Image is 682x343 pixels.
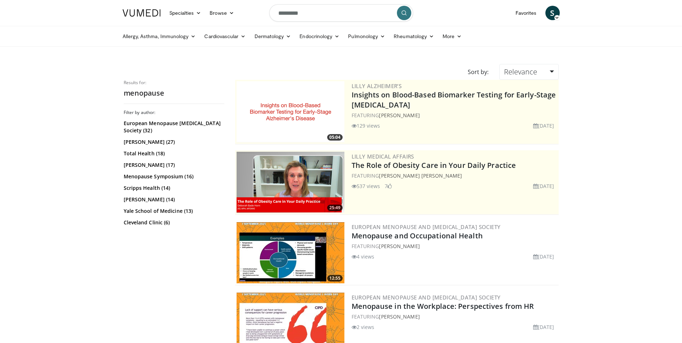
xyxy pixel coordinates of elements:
[352,111,557,119] div: FEATURING
[327,205,343,211] span: 25:49
[124,88,224,98] h2: menopause
[237,222,344,283] img: 5ea03da4-321b-4c1a-b43c-62883469ebc2.300x170_q85_crop-smart_upscale.jpg
[124,138,223,146] a: [PERSON_NAME] (27)
[124,219,223,226] a: Cleveland Clinic (6)
[124,207,223,215] a: Yale School of Medicine (13)
[344,29,389,44] a: Pulmonology
[352,242,557,250] div: FEATURING
[352,223,501,230] a: European Menopause and [MEDICAL_DATA] Society
[462,64,494,80] div: Sort by:
[124,161,223,169] a: [PERSON_NAME] (17)
[123,9,161,17] img: VuMedi Logo
[237,81,344,142] a: 05:04
[389,29,438,44] a: Rheumatology
[533,122,554,129] li: [DATE]
[379,243,420,250] a: [PERSON_NAME]
[352,323,375,331] li: 2 views
[352,182,380,190] li: 537 views
[352,313,557,320] div: FEATURING
[205,6,238,20] a: Browse
[124,196,223,203] a: [PERSON_NAME] (14)
[352,294,501,301] a: European Menopause and [MEDICAL_DATA] Society
[124,120,223,134] a: European Menopause [MEDICAL_DATA] Society (32)
[379,172,462,179] a: [PERSON_NAME] [PERSON_NAME]
[118,29,200,44] a: Allergy, Asthma, Immunology
[352,253,375,260] li: 4 views
[533,182,554,190] li: [DATE]
[250,29,296,44] a: Dermatology
[352,172,557,179] div: FEATURING
[438,29,466,44] a: More
[352,90,556,110] a: Insights on Blood-Based Biomarker Testing for Early-Stage [MEDICAL_DATA]
[352,160,516,170] a: The Role of Obesity Care in Your Daily Practice
[237,152,344,213] a: 25:49
[327,275,343,282] span: 12:55
[269,4,413,22] input: Search topics, interventions
[545,6,560,20] a: S
[533,253,554,260] li: [DATE]
[352,301,534,311] a: Menopause in the Workplace: Perspectives from HR
[352,153,414,160] a: Lilly Medical Affairs
[499,64,558,80] a: Relevance
[295,29,344,44] a: Endocrinology
[352,122,380,129] li: 129 views
[237,152,344,213] img: e1208b6b-349f-4914-9dd7-f97803bdbf1d.png.300x170_q85_crop-smart_upscale.png
[379,112,420,119] a: [PERSON_NAME]
[237,81,344,142] img: 89d2bcdb-a0e3-4b93-87d8-cca2ef42d978.png.300x170_q85_crop-smart_upscale.png
[352,231,483,241] a: Menopause and Occupational Health
[533,323,554,331] li: [DATE]
[124,80,224,86] p: Results for:
[124,110,224,115] h3: Filter by author:
[200,29,250,44] a: Cardiovascular
[379,313,420,320] a: [PERSON_NAME]
[124,150,223,157] a: Total Health (18)
[124,173,223,180] a: Menopause Symposium (16)
[385,182,392,190] li: 7
[504,67,537,77] span: Relevance
[327,134,343,141] span: 05:04
[511,6,541,20] a: Favorites
[124,184,223,192] a: Scripps Health (14)
[352,82,402,90] a: Lilly Alzheimer’s
[165,6,206,20] a: Specialties
[237,222,344,283] a: 12:55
